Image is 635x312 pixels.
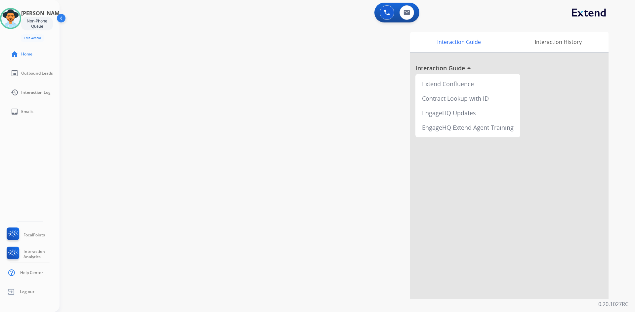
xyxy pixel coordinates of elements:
[11,88,19,96] mat-icon: history
[23,249,60,260] span: Interaction Analytics
[418,77,518,91] div: Extend Confluence
[20,289,34,295] span: Log out
[410,32,508,52] div: Interaction Guide
[21,90,51,95] span: Interaction Log
[21,109,33,114] span: Emails
[11,108,19,116] mat-icon: inbox
[20,270,43,275] span: Help Center
[21,71,53,76] span: Outbound Leads
[11,69,19,77] mat-icon: list_alt
[418,91,518,106] div: Contract Lookup with ID
[21,9,64,17] h3: [PERSON_NAME]
[418,106,518,120] div: EngageHQ Updates
[11,50,19,58] mat-icon: home
[598,300,628,308] p: 0.20.1027RC
[5,227,45,243] a: FocalPoints
[21,17,53,30] div: Non-Phone Queue
[1,9,20,28] img: avatar
[21,34,44,42] button: Edit Avatar
[418,120,518,135] div: EngageHQ Extend Agent Training
[21,52,32,57] span: Home
[23,232,45,238] span: FocalPoints
[508,32,609,52] div: Interaction History
[5,247,60,262] a: Interaction Analytics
